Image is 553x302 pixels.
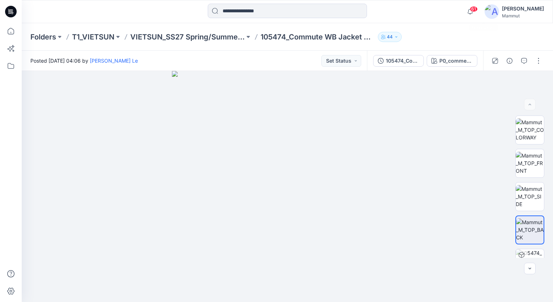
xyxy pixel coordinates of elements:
div: P0_comments [439,57,473,65]
img: 105474_Commute WB Jacket AF Men P0_comments [516,249,544,277]
a: T1_VIETSUN [72,32,114,42]
img: Mammut_M_TOP_SIDE [516,185,544,208]
div: 105474_Commute WB Jacket AF Men [386,57,419,65]
button: Details [504,55,515,67]
div: [PERSON_NAME] [502,4,544,13]
div: Mammut [502,13,544,18]
img: Mammut_M_TOP_COLORWAY [516,118,544,141]
a: Folders [30,32,56,42]
p: 105474_Commute WB Jacket AF Men [261,32,375,42]
a: VIETSUN_SS27 Spring/Summer [GEOGRAPHIC_DATA] [130,32,245,42]
button: 44 [378,32,402,42]
span: Posted [DATE] 04:06 by [30,57,138,64]
img: Mammut_M_TOP_BACK [516,218,544,241]
a: [PERSON_NAME] Le [90,58,138,64]
button: P0_comments [427,55,477,67]
img: eyJhbGciOiJIUzI1NiIsImtpZCI6IjAiLCJzbHQiOiJzZXMiLCJ0eXAiOiJKV1QifQ.eyJkYXRhIjp7InR5cGUiOiJzdG9yYW... [172,71,403,302]
img: avatar [485,4,499,19]
span: 61 [470,6,478,12]
button: 105474_Commute WB Jacket AF Men [373,55,424,67]
img: Mammut_M_TOP_FRONT [516,152,544,175]
p: 44 [387,33,393,41]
